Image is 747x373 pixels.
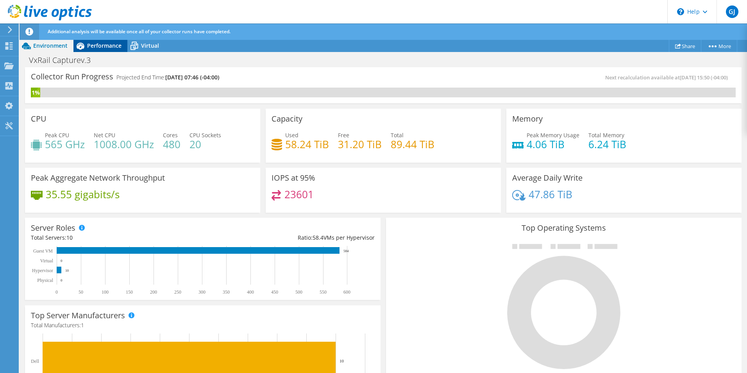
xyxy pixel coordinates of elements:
text: 550 [320,289,327,295]
span: Performance [87,42,122,49]
h3: Top Operating Systems [392,224,736,232]
text: Virtual [40,258,54,264]
h3: Server Roles [31,224,75,232]
h3: Average Daily Write [512,174,583,182]
span: Total [391,131,404,139]
span: Net CPU [94,131,115,139]
text: 350 [223,289,230,295]
text: Hypervisor [32,268,53,273]
h4: 565 GHz [45,140,85,149]
text: 0 [61,278,63,282]
a: More [701,40,737,52]
h4: 47.86 TiB [529,190,572,199]
h4: 480 [163,140,180,149]
h4: 35.55 gigabits/s [46,190,120,199]
span: CPU Sockets [189,131,221,139]
span: Used [285,131,298,139]
span: Cores [163,131,178,139]
h3: CPU [31,115,46,123]
span: Peak Memory Usage [527,131,579,139]
span: [DATE] 07:46 (-04:00) [165,74,219,81]
text: Physical [37,278,53,283]
svg: \n [677,8,684,15]
h3: Top Server Manufacturers [31,311,125,320]
text: 584 [343,249,349,253]
span: Environment [33,42,68,49]
h4: 6.24 TiB [588,140,626,149]
text: 400 [247,289,254,295]
text: 200 [150,289,157,295]
text: 50 [79,289,83,295]
text: 250 [174,289,181,295]
span: Peak CPU [45,131,69,139]
h4: 89.44 TiB [391,140,434,149]
h4: Projected End Time: [116,73,219,82]
span: 58.4 [313,234,323,241]
text: 500 [295,289,302,295]
a: Share [669,40,701,52]
text: 450 [271,289,278,295]
h3: IOPS at 95% [272,174,315,182]
span: Free [338,131,349,139]
text: 300 [198,289,206,295]
text: Dell [31,359,39,364]
div: 1% [31,88,40,97]
h4: 58.24 TiB [285,140,329,149]
span: [DATE] 15:50 (-04:00) [680,74,728,81]
h4: 4.06 TiB [527,140,579,149]
text: 150 [126,289,133,295]
div: Ratio: VMs per Hypervisor [203,233,375,242]
text: 100 [102,289,109,295]
text: 10 [340,359,344,363]
h1: VxRail Capturev.3 [25,56,103,65]
h3: Peak Aggregate Network Throughput [31,174,165,182]
text: 0 [55,289,58,295]
h4: 20 [189,140,221,149]
span: Additional analysis will be available once all of your collector runs have completed. [48,28,231,35]
h3: Memory [512,115,543,123]
h3: Capacity [272,115,302,123]
h4: 31.20 TiB [338,140,382,149]
h4: 23601 [284,190,314,199]
span: 1 [81,321,84,329]
span: GJ [726,5,738,18]
span: Next recalculation available at [605,74,732,81]
span: 10 [66,234,73,241]
h4: 1008.00 GHz [94,140,154,149]
text: 10 [65,269,69,273]
h4: Total Manufacturers: [31,321,375,330]
div: Total Servers: [31,233,203,242]
text: Guest VM [33,248,53,254]
text: 0 [61,259,63,263]
text: 600 [343,289,350,295]
span: Total Memory [588,131,624,139]
span: Virtual [141,42,159,49]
